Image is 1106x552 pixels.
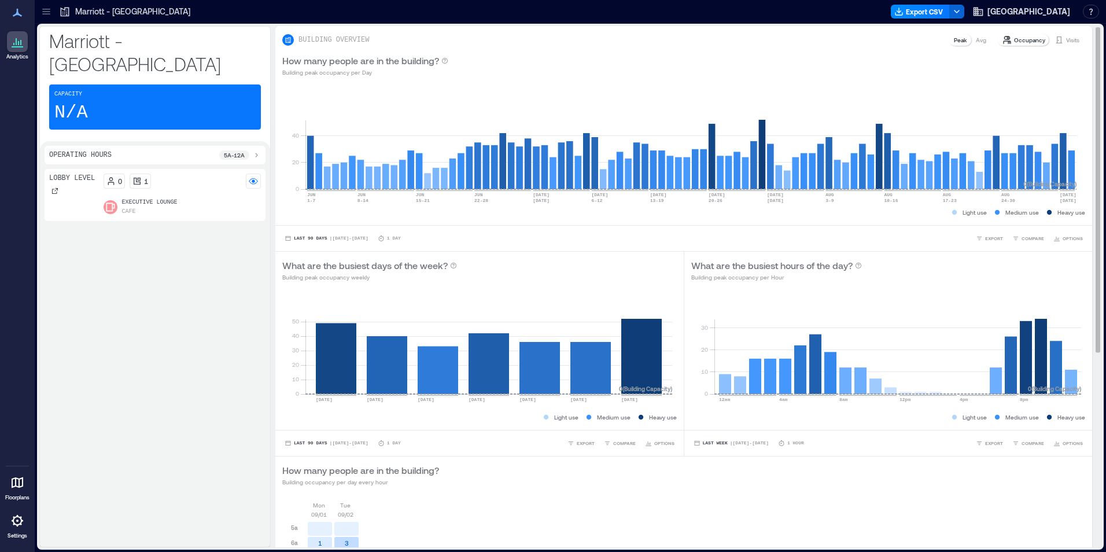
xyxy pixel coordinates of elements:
[691,437,771,449] button: Last Week |[DATE]-[DATE]
[613,440,636,447] span: COMPARE
[597,413,631,422] p: Medium use
[49,174,95,183] p: Lobby Level
[311,510,327,519] p: 09/01
[307,198,316,203] text: 1-7
[691,259,853,273] p: What are the busiest hours of the day?
[1001,198,1015,203] text: 24-30
[282,68,448,77] p: Building peak occupancy per Day
[5,494,30,501] p: Floorplans
[1020,397,1028,402] text: 8pm
[767,192,784,197] text: [DATE]
[122,198,178,207] p: Executive Lounge
[963,413,987,422] p: Light use
[1057,413,1085,422] p: Heavy use
[650,192,667,197] text: [DATE]
[643,437,677,449] button: OPTIONS
[884,192,893,197] text: AUG
[122,207,136,216] p: Cafe
[1051,233,1085,244] button: OPTIONS
[469,397,485,402] text: [DATE]
[416,198,430,203] text: 15-21
[292,361,299,368] tspan: 20
[591,198,602,203] text: 6-12
[1063,440,1083,447] span: OPTIONS
[891,5,950,19] button: Export CSV
[1057,208,1085,217] p: Heavy use
[144,176,148,186] p: 1
[1022,440,1044,447] span: COMPARE
[3,28,32,64] a: Analytics
[282,437,371,449] button: Last 90 Days |[DATE]-[DATE]
[1010,233,1046,244] button: COMPARE
[357,192,366,197] text: JUN
[899,397,910,402] text: 12pm
[118,176,122,186] p: 0
[719,397,730,402] text: 12am
[1060,198,1076,203] text: [DATE]
[316,397,333,402] text: [DATE]
[943,198,957,203] text: 17-23
[282,259,448,273] p: What are the busiest days of the week?
[985,440,1003,447] span: EXPORT
[474,198,488,203] text: 22-28
[291,523,298,532] p: 5a
[298,35,369,45] p: BUILDING OVERVIEW
[565,437,597,449] button: EXPORT
[884,198,898,203] text: 10-16
[75,6,190,17] p: Marriott - [GEOGRAPHIC_DATA]
[839,397,848,402] text: 8am
[577,440,595,447] span: EXPORT
[1005,208,1039,217] p: Medium use
[709,192,725,197] text: [DATE]
[367,397,384,402] text: [DATE]
[709,198,722,203] text: 20-26
[49,29,261,75] p: Marriott - [GEOGRAPHIC_DATA]
[654,440,674,447] span: OPTIONS
[985,235,1003,242] span: EXPORT
[54,90,82,99] p: Capacity
[2,469,33,505] a: Floorplans
[621,397,638,402] text: [DATE]
[292,347,299,354] tspan: 30
[701,324,707,331] tspan: 30
[704,390,707,397] tspan: 0
[591,192,608,197] text: [DATE]
[969,2,1074,21] button: [GEOGRAPHIC_DATA]
[340,501,351,510] p: Tue
[974,233,1005,244] button: EXPORT
[943,192,952,197] text: AUG
[296,390,299,397] tspan: 0
[282,54,439,68] p: How many people are in the building?
[292,159,299,165] tspan: 20
[1014,35,1045,45] p: Occupancy
[963,208,987,217] p: Light use
[474,192,483,197] text: JUN
[8,532,27,539] p: Settings
[292,332,299,339] tspan: 40
[825,198,834,203] text: 3-9
[1063,235,1083,242] span: OPTIONS
[282,477,439,487] p: Building occupancy per day every hour
[1005,413,1039,422] p: Medium use
[1010,437,1046,449] button: COMPARE
[296,185,299,192] tspan: 0
[825,192,834,197] text: AUG
[701,368,707,375] tspan: 10
[519,397,536,402] text: [DATE]
[974,437,1005,449] button: EXPORT
[1022,235,1044,242] span: COMPARE
[345,539,349,547] text: 3
[282,463,439,477] p: How many people are in the building?
[6,53,28,60] p: Analytics
[292,132,299,139] tspan: 40
[292,318,299,325] tspan: 50
[416,192,425,197] text: JUN
[318,539,322,547] text: 1
[1051,437,1085,449] button: OPTIONS
[554,413,578,422] p: Light use
[954,35,967,45] p: Peak
[3,507,31,543] a: Settings
[691,273,862,282] p: Building peak occupancy per Hour
[650,198,664,203] text: 13-19
[779,397,788,402] text: 4am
